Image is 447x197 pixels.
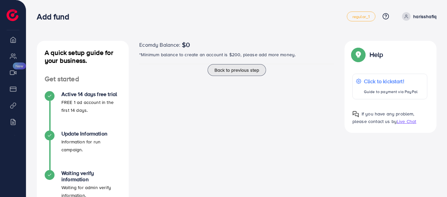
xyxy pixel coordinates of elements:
p: Click to kickstart! [364,77,417,85]
img: logo [7,9,18,21]
button: Back to previous step [208,64,266,76]
span: If you have any problem, please contact us by [352,111,414,125]
span: Ecomdy Balance: [139,41,180,49]
h4: Waiting verify information [61,170,121,183]
p: harisshafiq [413,12,436,20]
h4: Get started [37,75,129,83]
a: harisshafiq [399,12,436,21]
span: regular_1 [352,14,370,19]
li: Update Information [37,131,129,170]
h3: Add fund [37,12,74,21]
p: FREE 1 ad account in the first 14 days. [61,98,121,114]
a: regular_1 [347,12,375,21]
span: $0 [182,41,190,49]
h4: Update Information [61,131,121,137]
span: Live Chat [397,118,416,125]
span: Back to previous step [214,67,259,73]
p: Guide to payment via PayPal [364,88,417,96]
img: Popup guide [352,49,364,61]
p: Help [369,51,383,59]
h4: Active 14 days free trial [61,91,121,97]
img: Popup guide [352,111,359,117]
li: Active 14 days free trial [37,91,129,131]
p: *Minimum balance to create an account is $200, please add more money. [139,51,334,59]
p: Information for run campaign. [61,138,121,154]
h4: A quick setup guide for your business. [37,49,129,64]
